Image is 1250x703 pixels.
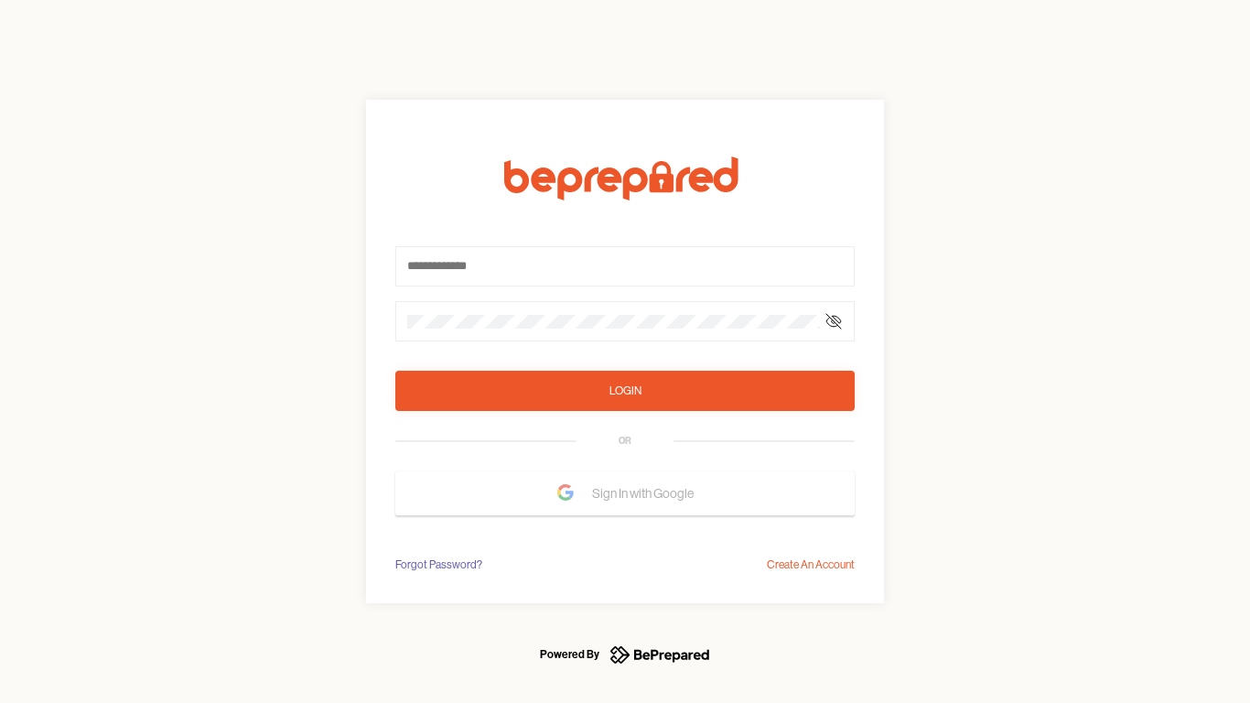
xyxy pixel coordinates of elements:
button: Login [395,371,855,411]
span: Sign In with Google [592,477,703,510]
div: Login [609,382,641,400]
div: Create An Account [767,556,855,574]
div: OR [619,434,631,449]
div: Forgot Password? [395,556,482,574]
button: Sign In with Google [395,471,855,515]
div: Powered By [540,644,599,665]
